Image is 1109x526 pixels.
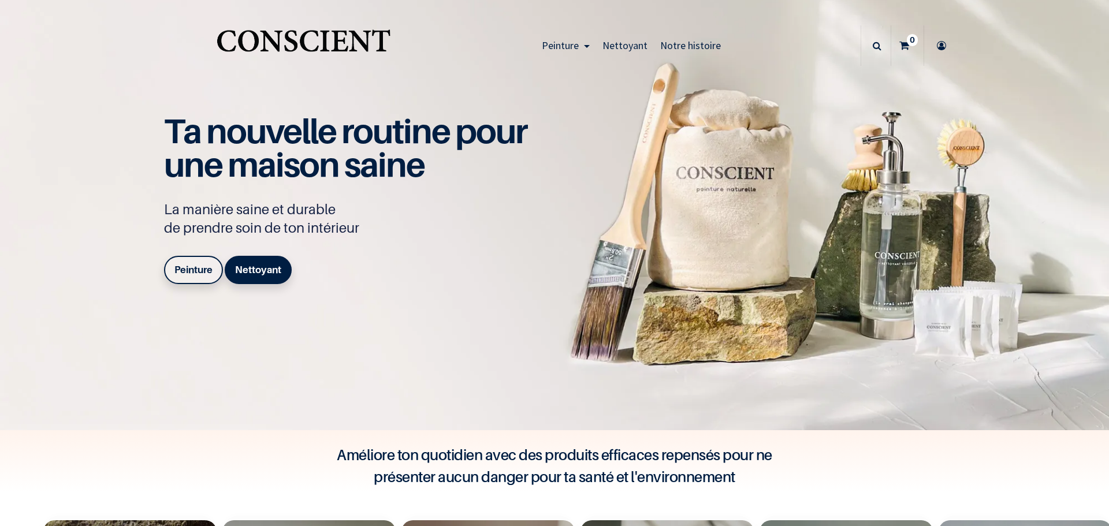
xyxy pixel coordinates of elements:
sup: 0 [907,34,918,46]
span: Nettoyant [602,39,647,52]
b: Nettoyant [235,264,281,275]
a: Peinture [164,256,223,283]
span: Ta nouvelle routine pour une maison saine [164,110,527,185]
a: Nettoyant [225,256,292,283]
h4: Améliore ton quotidien avec des produits efficaces repensés pour ne présenter aucun danger pour t... [323,444,786,488]
p: La manière saine et durable de prendre soin de ton intérieur [164,200,539,237]
span: Peinture [542,39,579,52]
a: 0 [891,25,924,66]
a: Logo of Conscient [214,23,393,69]
b: Peinture [174,264,213,275]
a: Peinture [535,25,596,66]
img: Conscient [214,23,393,69]
span: Notre histoire [660,39,721,52]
